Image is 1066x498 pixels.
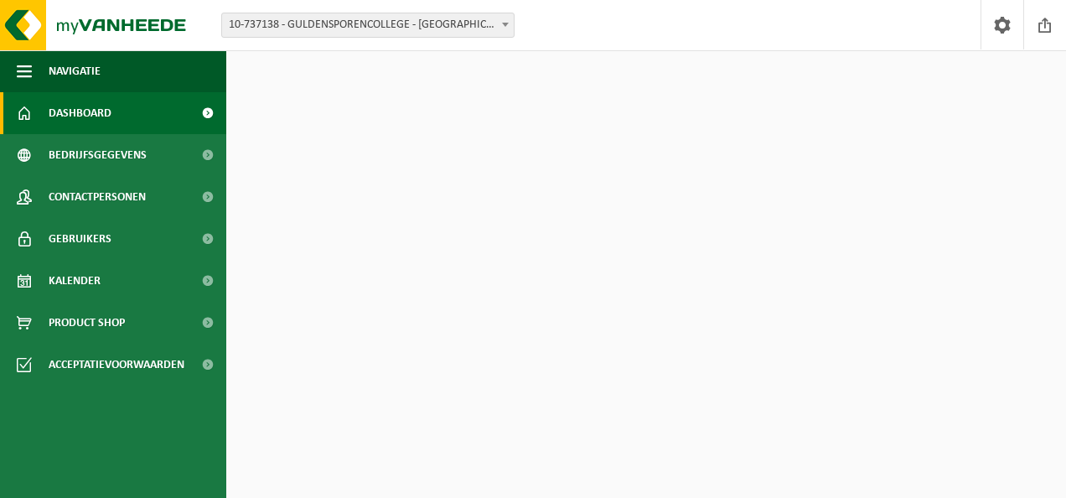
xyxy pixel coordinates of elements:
span: Bedrijfsgegevens [49,134,147,176]
span: Dashboard [49,92,111,134]
span: Product Shop [49,302,125,344]
span: 10-737138 - GULDENSPORENCOLLEGE - HARELBEKE - HARELBEKE [222,13,514,37]
span: Acceptatievoorwaarden [49,344,184,386]
span: Navigatie [49,50,101,92]
span: Contactpersonen [49,176,146,218]
span: 10-737138 - GULDENSPORENCOLLEGE - HARELBEKE - HARELBEKE [221,13,515,38]
span: Kalender [49,260,101,302]
span: Gebruikers [49,218,111,260]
